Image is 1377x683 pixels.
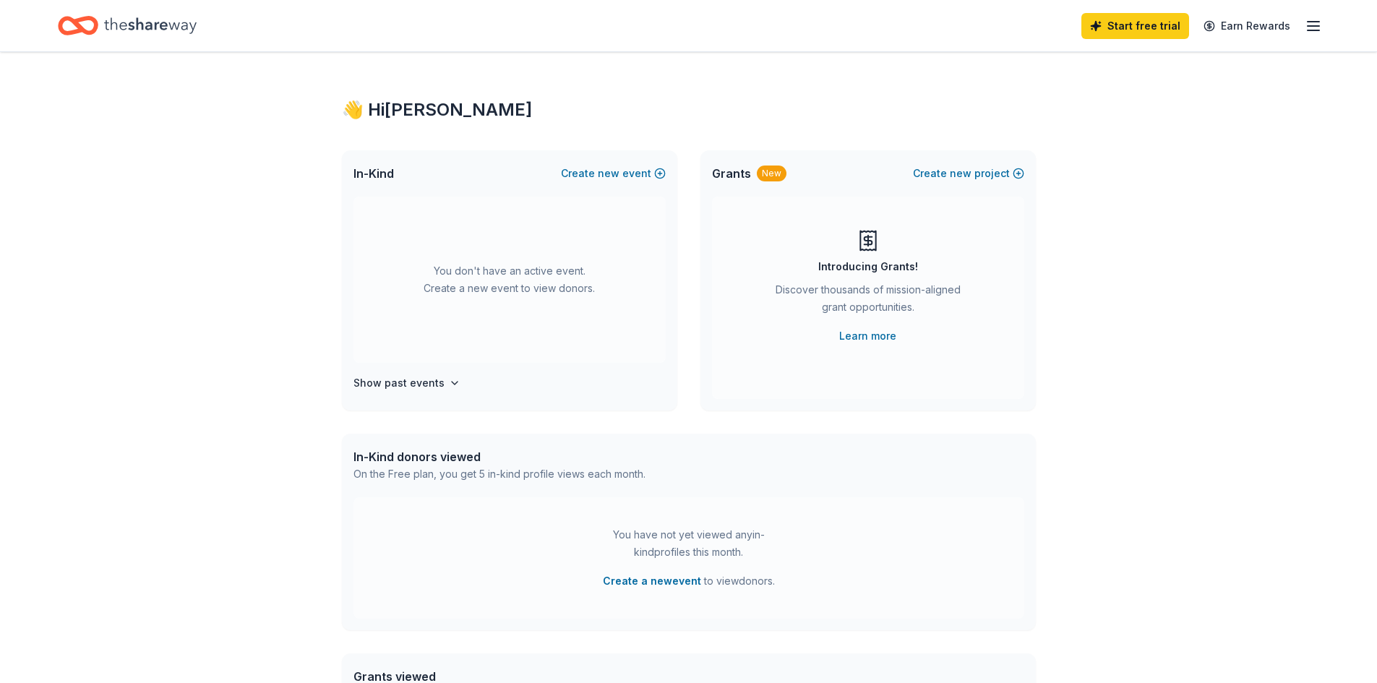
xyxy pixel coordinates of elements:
[353,448,645,465] div: In-Kind donors viewed
[712,165,751,182] span: Grants
[1195,13,1299,39] a: Earn Rewards
[599,526,779,561] div: You have not yet viewed any in-kind profiles this month.
[770,281,966,322] div: Discover thousands of mission-aligned grant opportunities.
[353,197,666,363] div: You don't have an active event. Create a new event to view donors.
[353,465,645,483] div: On the Free plan, you get 5 in-kind profile views each month.
[603,572,701,590] button: Create a newevent
[757,166,786,181] div: New
[353,165,394,182] span: In-Kind
[353,374,460,392] button: Show past events
[561,165,666,182] button: Createnewevent
[603,572,775,590] span: to view donors .
[342,98,1036,121] div: 👋 Hi [PERSON_NAME]
[913,165,1024,182] button: Createnewproject
[598,165,619,182] span: new
[950,165,971,182] span: new
[353,374,445,392] h4: Show past events
[818,258,918,275] div: Introducing Grants!
[1081,13,1189,39] a: Start free trial
[839,327,896,345] a: Learn more
[58,9,197,43] a: Home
